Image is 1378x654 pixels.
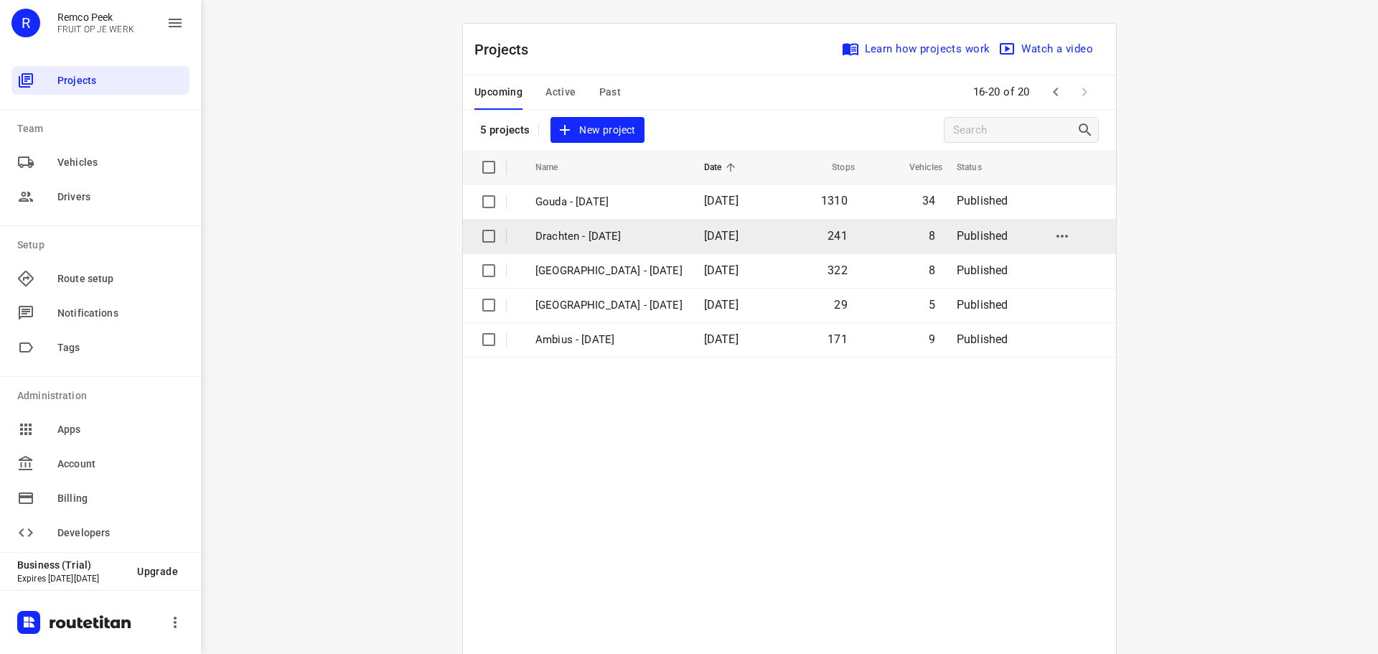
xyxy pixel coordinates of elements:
[813,159,855,176] span: Stops
[57,190,184,205] span: Drivers
[11,415,189,444] div: Apps
[957,263,1008,277] span: Published
[57,491,184,506] span: Billing
[957,298,1008,312] span: Published
[559,121,635,139] span: New project
[126,559,189,584] button: Upgrade
[11,264,189,293] div: Route setup
[957,229,1008,243] span: Published
[922,194,935,207] span: 34
[17,121,189,136] p: Team
[137,566,178,577] span: Upgrade
[891,159,942,176] span: Vehicles
[821,194,848,207] span: 1310
[535,263,683,279] p: Zwolle - Tuesday
[57,306,184,321] span: Notifications
[57,422,184,437] span: Apps
[828,263,848,277] span: 322
[834,298,847,312] span: 29
[704,332,739,346] span: [DATE]
[57,11,134,23] p: Remco Peek
[929,298,935,312] span: 5
[704,194,739,207] span: [DATE]
[17,388,189,403] p: Administration
[967,77,1036,108] span: 16-20 of 20
[11,299,189,327] div: Notifications
[545,83,576,101] span: Active
[57,457,184,472] span: Account
[11,449,189,478] div: Account
[474,83,522,101] span: Upcoming
[929,263,935,277] span: 8
[11,484,189,513] div: Billing
[929,332,935,346] span: 9
[57,525,184,541] span: Developers
[957,332,1008,346] span: Published
[704,229,739,243] span: [DATE]
[704,263,739,277] span: [DATE]
[57,73,184,88] span: Projects
[599,83,622,101] span: Past
[828,229,848,243] span: 241
[704,298,739,312] span: [DATE]
[535,159,577,176] span: Name
[1077,121,1098,139] div: Search
[550,117,644,144] button: New project
[1070,78,1099,106] span: Next Page
[17,238,189,253] p: Setup
[11,518,189,547] div: Developers
[11,66,189,95] div: Projects
[480,123,530,136] p: 5 projects
[957,159,1000,176] span: Status
[535,332,683,348] p: Ambius - Monday
[11,148,189,177] div: Vehicles
[535,297,683,314] p: Gemeente Rotterdam - Monday
[704,159,741,176] span: Date
[828,332,848,346] span: 171
[929,229,935,243] span: 8
[17,559,126,571] p: Business (Trial)
[957,194,1008,207] span: Published
[57,155,184,170] span: Vehicles
[57,271,184,286] span: Route setup
[57,24,134,34] p: FRUIT OP JE WERK
[535,194,683,210] p: Gouda - Tuesday
[535,228,683,245] p: Drachten - Tuesday
[11,333,189,362] div: Tags
[474,39,540,60] p: Projects
[953,119,1077,141] input: Search projects
[11,9,40,37] div: R
[17,574,126,584] p: Expires [DATE][DATE]
[57,340,184,355] span: Tags
[1041,78,1070,106] span: Previous Page
[11,182,189,211] div: Drivers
